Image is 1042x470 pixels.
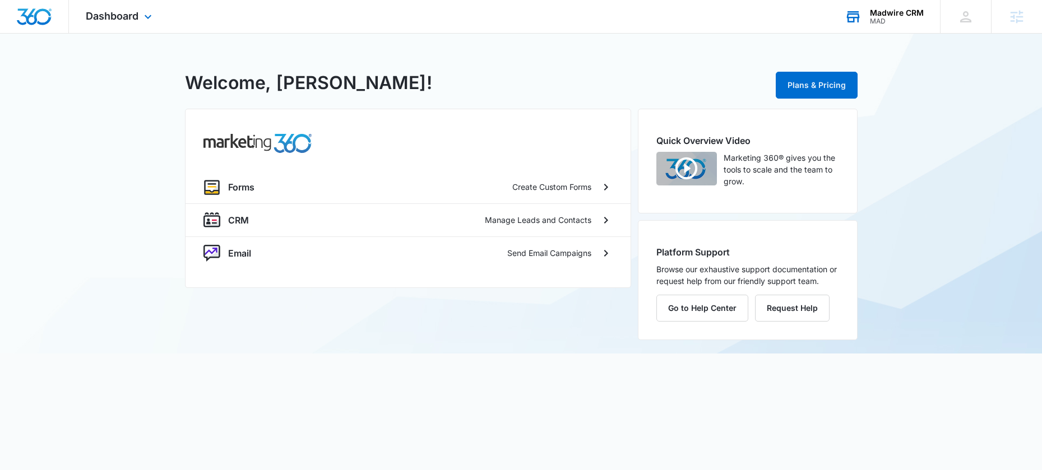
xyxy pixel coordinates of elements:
[724,152,839,187] p: Marketing 360® gives you the tools to scale and the team to grow.
[656,263,839,287] p: Browse our exhaustive support documentation or request help from our friendly support team.
[203,245,220,262] img: nurture
[228,246,251,260] p: Email
[228,213,249,227] p: CRM
[203,134,312,153] img: common.products.marketing.title
[776,72,858,99] button: Plans & Pricing
[755,295,830,322] button: Request Help
[186,203,631,236] a: crmCRMManage Leads and Contacts
[656,134,839,147] h2: Quick Overview Video
[86,10,138,22] span: Dashboard
[185,69,432,96] h1: Welcome, [PERSON_NAME]!
[485,214,591,226] p: Manage Leads and Contacts
[656,152,717,185] img: Quick Overview Video
[870,8,924,17] div: account name
[203,179,220,196] img: forms
[512,181,591,193] p: Create Custom Forms
[507,247,591,259] p: Send Email Campaigns
[755,303,830,313] a: Request Help
[656,303,755,313] a: Go to Help Center
[776,80,858,90] a: Plans & Pricing
[186,236,631,269] a: nurtureEmailSend Email Campaigns
[656,245,839,259] h2: Platform Support
[870,17,924,25] div: account id
[203,212,220,229] img: crm
[228,180,254,194] p: Forms
[656,295,748,322] button: Go to Help Center
[186,171,631,203] a: formsFormsCreate Custom Forms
